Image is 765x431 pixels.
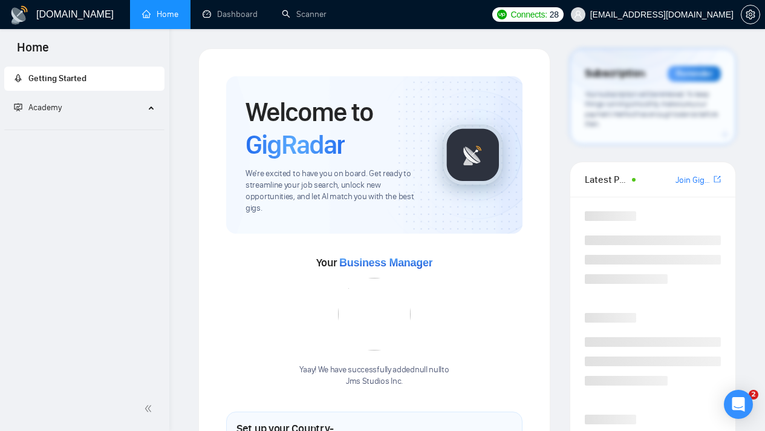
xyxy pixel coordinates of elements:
[714,174,721,185] a: export
[714,174,721,184] span: export
[246,168,423,214] span: We're excited to have you on board. Get ready to streamline your job search, unlock new opportuni...
[299,376,449,387] p: Jms Studios Inc .
[4,125,164,133] li: Academy Homepage
[203,9,258,19] a: dashboardDashboard
[14,103,22,111] span: fund-projection-screen
[339,257,432,269] span: Business Manager
[749,390,758,400] span: 2
[675,174,711,187] a: Join GigRadar Slack Community
[741,5,760,24] button: setting
[246,96,423,161] h1: Welcome to
[14,74,22,82] span: rocket
[7,39,59,64] span: Home
[550,8,559,21] span: 28
[28,102,62,113] span: Academy
[246,128,345,161] span: GigRadar
[144,403,156,415] span: double-left
[4,67,164,91] li: Getting Started
[282,9,327,19] a: searchScanner
[585,172,628,187] span: Latest Posts from the GigRadar Community
[668,66,721,82] div: Reminder
[142,9,178,19] a: homeHome
[316,256,433,269] span: Your
[443,125,503,185] img: gigradar-logo.png
[338,278,411,350] img: error
[497,10,507,19] img: upwork-logo.png
[510,8,547,21] span: Connects:
[10,5,29,25] img: logo
[14,102,62,113] span: Academy
[28,73,86,84] span: Getting Started
[724,390,753,419] div: Open Intercom Messenger
[299,364,449,387] div: Yaay! We have successfully added null null to
[585,90,718,129] span: Your subscription will be renewed. To keep things running smoothly, make sure your payment method...
[574,10,582,19] span: user
[741,10,760,19] a: setting
[585,64,645,84] span: Subscription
